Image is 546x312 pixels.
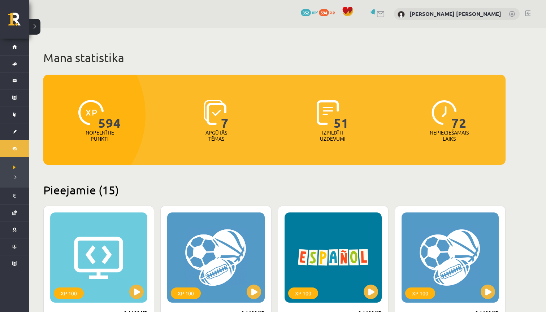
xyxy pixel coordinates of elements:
[78,100,104,125] img: icon-xp-0682a9bc20223a9ccc6f5883a126b849a74cddfe5390d2b41b4391c66f2066e7.svg
[409,10,501,17] a: [PERSON_NAME] [PERSON_NAME]
[430,129,469,142] p: Nepieciešamais laiks
[318,129,347,142] p: Izpildīti uzdevumi
[301,9,311,16] span: 352
[405,287,435,299] div: XP 100
[43,50,506,65] h1: Mana statistika
[43,183,506,197] h2: Pieejamie (15)
[334,100,349,129] span: 51
[319,9,338,15] a: 594 xp
[171,287,201,299] div: XP 100
[330,9,335,15] span: xp
[398,11,405,18] img: Paula Nikola Cišeiko
[301,9,318,15] a: 352 mP
[319,9,329,16] span: 594
[451,100,467,129] span: 72
[288,287,318,299] div: XP 100
[432,100,457,125] img: icon-clock-7be60019b62300814b6bd22b8e044499b485619524d84068768e800edab66f18.svg
[221,100,229,129] span: 7
[98,100,121,129] span: 594
[317,100,339,125] img: icon-completed-tasks-ad58ae20a441b2904462921112bc710f1caf180af7a3daa7317a5a94f2d26646.svg
[202,129,230,142] p: Apgūtās tēmas
[86,129,114,142] p: Nopelnītie punkti
[54,287,84,299] div: XP 100
[312,9,318,15] span: mP
[204,100,226,125] img: icon-learned-topics-4a711ccc23c960034f471b6e78daf4a3bad4a20eaf4de84257b87e66633f6470.svg
[8,13,29,31] a: Rīgas 1. Tālmācības vidusskola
